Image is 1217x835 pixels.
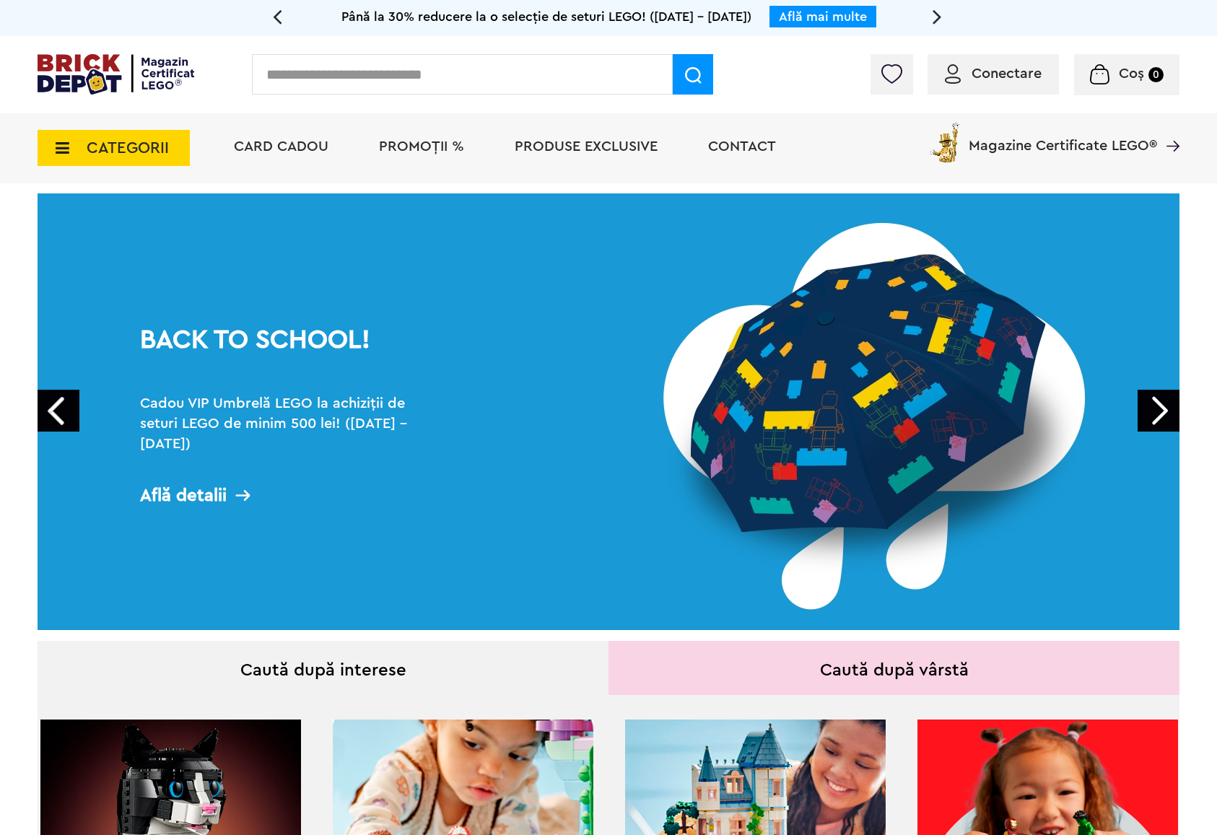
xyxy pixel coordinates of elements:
div: Caută după interese [38,641,608,695]
a: Află mai multe [779,10,867,23]
div: Află detalii [140,486,429,504]
span: CATEGORII [87,140,169,156]
a: Card Cadou [234,139,328,154]
a: Produse exclusive [515,139,658,154]
small: 0 [1148,67,1164,82]
span: Până la 30% reducere la o selecție de seturi LEGO! ([DATE] - [DATE]) [341,10,751,23]
h2: Cadou VIP Umbrelă LEGO la achiziții de seturi LEGO de minim 500 lei! ([DATE] - [DATE]) [140,393,429,454]
a: PROMOȚII % [379,139,464,154]
a: Next [1138,390,1179,432]
a: Conectare [945,66,1042,81]
a: Prev [38,390,79,432]
span: Coș [1119,66,1144,81]
a: Magazine Certificate LEGO® [1157,120,1179,134]
a: Contact [708,139,776,154]
a: BACK TO SCHOOL!Cadou VIP Umbrelă LEGO la achiziții de seturi LEGO de minim 500 lei! ([DATE] - [DA... [38,193,1179,630]
div: Caută după vârstă [608,641,1179,695]
span: Magazine Certificate LEGO® [969,120,1157,153]
span: Conectare [972,66,1042,81]
h1: BACK TO SCHOOL! [140,327,429,379]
